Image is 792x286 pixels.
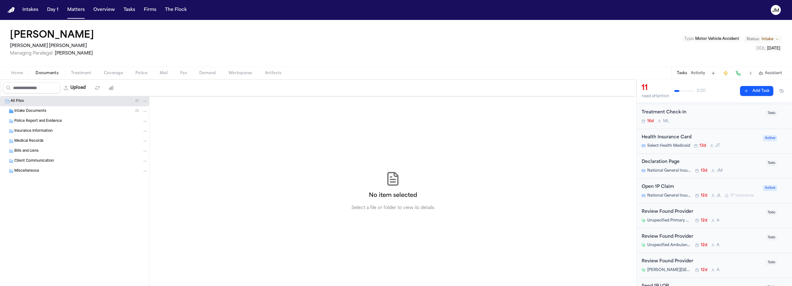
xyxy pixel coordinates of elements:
[642,258,762,265] div: Review Found Provider
[11,71,23,76] span: Home
[10,51,54,56] span: Managing Paralegal:
[701,218,707,223] span: 12d
[642,208,762,216] div: Review Found Provider
[717,193,721,198] span: J L
[60,82,89,93] button: Upload
[717,218,719,223] span: A
[14,119,62,124] span: Police Report and Evidence
[642,233,762,241] div: Review Found Provider
[766,160,777,166] span: Todo
[71,71,92,76] span: Treatment
[14,169,39,174] span: Miscellaneous
[647,119,654,124] span: 16d
[637,129,792,154] div: Open task: Health Insurance Card
[759,71,782,76] button: Assistant
[7,7,15,13] a: Home
[717,243,719,248] span: A
[642,94,669,99] div: need attention
[20,4,41,16] a: Intakes
[763,135,777,141] span: Active
[663,119,669,124] span: M L
[701,268,707,273] span: 12d
[3,82,60,93] input: Search files
[35,71,59,76] span: Documents
[637,228,792,253] div: Open task: Review Found Provider
[691,71,705,76] button: Activity
[199,71,216,76] span: Demand
[766,210,777,216] span: Todo
[642,134,759,141] div: Health Insurance Card
[121,4,138,16] button: Tasks
[14,149,39,154] span: Bills and Liens
[642,83,669,93] div: 11
[647,143,690,148] span: Select Health Medicaid
[637,104,792,129] div: Open task: Treatment Check-In
[45,4,61,16] button: Day 1
[642,109,762,116] div: Treatment Check-In
[677,71,687,76] button: Tasks
[717,168,723,173] span: J M
[135,109,139,113] span: ( 1 )
[180,71,187,76] span: Fax
[637,253,792,278] div: Open task: Review Found Provider
[766,260,777,265] span: Todo
[709,69,718,78] button: Add Task
[14,129,53,134] span: Insurance Information
[65,4,87,16] button: Matters
[647,243,691,248] span: Unspecified Ambulance Service in [GEOGRAPHIC_DATA], [US_STATE]
[163,4,189,16] button: The Flock
[743,36,782,43] button: Change status from Intake
[766,110,777,116] span: Todo
[135,99,139,103] span: ( 1 )
[765,71,782,76] span: Assistant
[351,205,434,211] p: Select a file or folder to view its details
[229,71,252,76] span: Workspaces
[642,159,762,166] div: Declaration Page
[697,88,705,93] span: 5 / 20
[755,45,782,52] button: Edit DOL: 2025-04-15
[11,99,24,104] span: All Files
[701,193,707,198] span: 12d
[10,30,94,41] h1: [PERSON_NAME]
[757,47,766,50] span: DOL :
[637,203,792,228] div: Open task: Review Found Provider
[647,218,691,223] span: Unspecified Primary Care Provider in [GEOGRAPHIC_DATA]/[GEOGRAPHIC_DATA], [US_STATE] area
[715,143,720,148] span: J T
[734,69,742,78] button: Make a Call
[684,37,694,41] span: Type :
[91,4,117,16] a: Overview
[647,168,691,173] span: National General Insurance
[7,7,15,13] img: Finch Logo
[14,109,46,114] span: Intake Documents
[135,71,147,76] span: Police
[14,159,54,164] span: Client Communication
[637,179,792,203] div: Open task: Open 1P Claim
[637,154,792,179] div: Open task: Declaration Page
[740,86,773,96] button: Add Task
[701,168,707,173] span: 13d
[647,268,691,273] span: [PERSON_NAME][GEOGRAPHIC_DATA]
[647,193,691,198] span: National General Insurance
[10,42,97,50] h2: [PERSON_NAME] [PERSON_NAME]
[717,268,719,273] span: A
[695,37,739,41] span: Motor Vehicle Accident
[766,235,777,241] span: Todo
[776,86,787,96] button: Hide completed tasks (⌘⇧H)
[701,243,707,248] span: 12d
[747,37,760,42] span: Status:
[700,143,706,148] span: 13d
[141,4,159,16] button: Firms
[642,184,759,191] div: Open 1P Claim
[761,37,773,42] span: Intake
[763,185,777,191] span: Active
[14,139,44,144] span: Medical Records
[104,71,123,76] span: Coverage
[160,71,168,76] span: Mail
[55,51,93,56] span: [PERSON_NAME]
[682,36,741,42] button: Edit Type: Motor Vehicle Accident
